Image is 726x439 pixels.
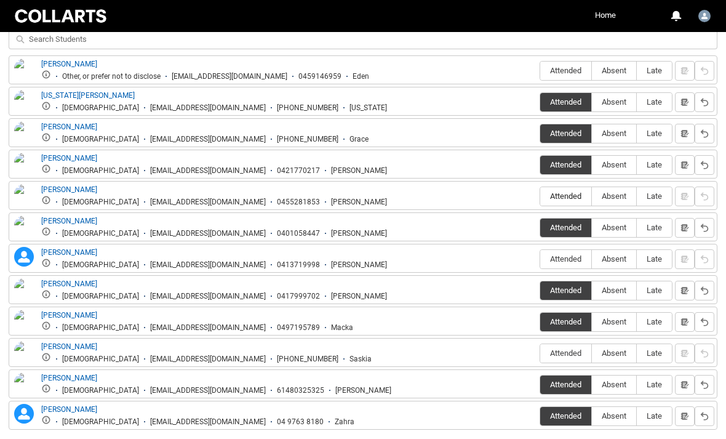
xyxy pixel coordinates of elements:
div: [PERSON_NAME] [331,292,387,301]
div: [EMAIL_ADDRESS][DOMAIN_NAME] [150,103,266,113]
div: [US_STATE] [349,103,387,113]
button: Reset [695,406,714,426]
div: Grace [349,135,369,144]
button: Reset [695,344,714,363]
span: Attended [540,223,591,232]
span: Absent [592,286,636,295]
img: Mackenzie Johnston [14,310,34,337]
span: Attended [540,380,591,389]
a: [PERSON_NAME] [41,154,97,163]
span: Attended [540,97,591,107]
div: Other, or prefer not to disclose [62,72,161,81]
div: [PERSON_NAME] [331,198,387,207]
img: Luke Hill-Smith [14,278,34,314]
div: [DEMOGRAPHIC_DATA] [62,135,139,144]
div: 61480325325 [277,386,324,395]
button: Notes [675,92,695,112]
div: [PERSON_NAME] [331,166,387,175]
span: Attended [540,66,591,75]
lightning-icon: Lucas Bonnici [14,247,34,267]
span: Late [637,160,672,169]
a: [PERSON_NAME] [41,342,97,351]
button: Notes [675,281,695,300]
div: [EMAIL_ADDRESS][DOMAIN_NAME] [150,355,266,364]
a: [PERSON_NAME] [41,248,97,257]
button: Notes [675,218,695,238]
img: Saskia Hansom [14,341,34,368]
a: [PERSON_NAME] [41,405,97,414]
img: Yolanta Guthridge [14,373,34,400]
div: [EMAIL_ADDRESS][DOMAIN_NAME] [150,135,266,144]
button: Notes [675,406,695,426]
div: Macka [331,323,353,332]
div: [DEMOGRAPHIC_DATA] [62,229,139,238]
div: [PERSON_NAME] [331,229,387,238]
div: [EMAIL_ADDRESS][DOMAIN_NAME] [150,292,266,301]
span: Late [637,317,672,326]
span: Late [637,380,672,389]
div: [DEMOGRAPHIC_DATA] [62,103,139,113]
img: Grace Pateman [14,121,34,148]
button: Notes [675,312,695,332]
span: Absent [592,223,636,232]
span: Attended [540,286,591,295]
div: [DEMOGRAPHIC_DATA] [62,417,139,427]
span: Late [637,254,672,264]
span: Late [637,348,672,358]
span: Absent [592,317,636,326]
div: [EMAIL_ADDRESS][DOMAIN_NAME] [172,72,287,81]
span: Late [637,223,672,232]
button: Notes [675,375,695,395]
a: [PERSON_NAME] [41,280,97,288]
button: Reset [695,281,714,300]
div: [EMAIL_ADDRESS][DOMAIN_NAME] [150,417,266,427]
div: [EMAIL_ADDRESS][DOMAIN_NAME] [150,323,266,332]
button: Notes [675,124,695,143]
a: [PERSON_NAME] [41,217,97,225]
div: [PERSON_NAME] [331,260,387,270]
button: Reset [695,124,714,143]
span: Late [637,411,672,421]
div: [EMAIL_ADDRESS][DOMAIN_NAME] [150,229,266,238]
div: [DEMOGRAPHIC_DATA] [62,323,139,332]
button: Reset [695,218,714,238]
img: Georgia Neilson [14,90,34,117]
div: [EMAIL_ADDRESS][DOMAIN_NAME] [150,198,266,207]
div: [DEMOGRAPHIC_DATA] [62,386,139,395]
button: Notes [675,155,695,175]
button: User Profile Lyndall.Grant [695,5,714,25]
span: Absent [592,129,636,138]
img: Lillian Walker [14,215,34,243]
a: [PERSON_NAME] [41,60,97,68]
img: Lyndall.Grant [698,10,711,22]
button: Reset [695,312,714,332]
div: 0417999702 [277,292,320,301]
div: [EMAIL_ADDRESS][DOMAIN_NAME] [150,386,266,395]
div: [EMAIL_ADDRESS][DOMAIN_NAME] [150,260,266,270]
div: 0401058447 [277,229,320,238]
span: Attended [540,411,591,421]
div: [DEMOGRAPHIC_DATA] [62,292,139,301]
div: [DEMOGRAPHIC_DATA] [62,355,139,364]
span: Late [637,129,672,138]
div: 0455281853 [277,198,320,207]
a: [PERSON_NAME] [41,374,97,382]
button: Reset [695,92,714,112]
div: [PERSON_NAME] [335,386,391,395]
div: 0413719998 [277,260,320,270]
div: [DEMOGRAPHIC_DATA] [62,198,139,207]
input: Search Students [9,30,717,49]
span: Absent [592,254,636,264]
div: [EMAIL_ADDRESS][DOMAIN_NAME] [150,166,266,175]
a: Home [592,6,619,25]
span: Late [637,66,672,75]
a: [PERSON_NAME] [41,311,97,320]
div: [PHONE_NUMBER] [277,355,338,364]
button: Reset [695,61,714,81]
div: [PHONE_NUMBER] [277,103,338,113]
div: 0459146959 [298,72,341,81]
button: Reset [695,249,714,269]
span: Attended [540,160,591,169]
a: [PERSON_NAME] [41,123,97,131]
div: [DEMOGRAPHIC_DATA] [62,166,139,175]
